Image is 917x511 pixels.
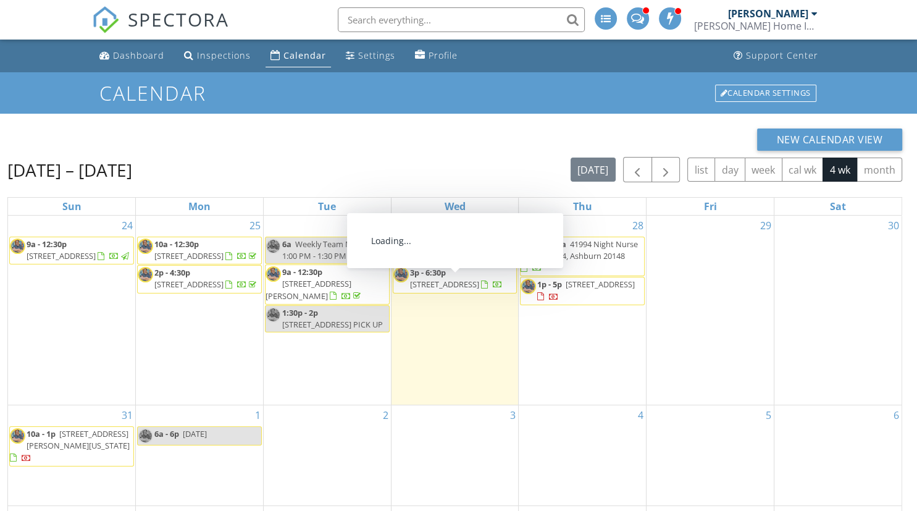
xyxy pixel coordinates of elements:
[746,49,818,61] div: Support Center
[758,216,774,235] a: Go to August 29, 2025
[316,198,338,215] a: Tuesday
[623,157,652,182] button: Previous
[186,198,213,215] a: Monday
[391,216,519,405] td: Go to August 27, 2025
[266,266,281,282] img: doug_horton.jpeg
[521,279,536,294] img: doug_horton.jpeg
[136,405,264,505] td: Go to September 1, 2025
[9,426,134,467] a: 10a - 1p [STREET_ADDRESS][PERSON_NAME][US_STATE]
[647,216,774,405] td: Go to August 29, 2025
[443,239,512,250] span: [STREET_ADDRESS]
[393,267,409,282] img: doug_horton.jpeg
[521,239,638,273] a: 8a - 11a 41994 Night Nurse Cir 3644, Ashburn 20148
[537,279,562,290] span: 1p - 5p
[537,239,638,261] span: 41994 Night Nurse Cir 3644, Ashburn 20148
[119,216,135,235] a: Go to August 24, 2025
[410,267,446,278] span: 3p - 6:30p
[566,279,635,290] span: [STREET_ADDRESS]
[266,278,351,301] span: [STREET_ADDRESS][PERSON_NAME]
[537,239,566,250] span: 8a - 11a
[647,405,774,505] td: Go to September 5, 2025
[137,265,262,293] a: 2p - 4:30p [STREET_ADDRESS]
[7,158,132,182] h2: [DATE] – [DATE]
[94,44,169,67] a: Dashboard
[99,82,817,104] h1: Calendar
[891,405,902,425] a: Go to September 6, 2025
[282,266,322,277] span: 9a - 12:30p
[715,85,816,102] div: Calendar Settings
[266,266,363,301] a: 9a - 12:30p [STREET_ADDRESS][PERSON_NAME]
[520,237,645,277] a: 8a - 11a 41994 Night Nurse Cir 3644, Ashburn 20148
[179,44,256,67] a: Inspections
[137,237,262,264] a: 10a - 12:30p [STREET_ADDRESS]
[138,239,153,254] img: doug_horton.jpeg
[429,49,458,61] div: Profile
[393,239,409,254] img: doug_horton.jpeg
[519,405,647,505] td: Go to September 4, 2025
[197,49,251,61] div: Inspections
[521,239,536,254] img: doug_horton.jpeg
[9,237,134,264] a: 9a - 12:30p [STREET_ADDRESS]
[154,279,224,290] span: [STREET_ADDRESS]
[393,265,517,293] a: 3p - 6:30p [STREET_ADDRESS]
[282,307,318,318] span: 1:30p - 2p
[701,198,719,215] a: Friday
[253,405,263,425] a: Go to September 1, 2025
[27,428,56,439] span: 10a - 1p
[635,405,646,425] a: Go to September 4, 2025
[508,405,518,425] a: Go to September 3, 2025
[266,239,281,254] img: doug_horton.jpeg
[113,49,164,61] div: Dashboard
[410,239,439,250] span: 10a - 1p
[154,250,224,261] span: [STREET_ADDRESS]
[266,307,281,323] img: doug_horton.jpeg
[283,49,326,61] div: Calendar
[265,264,390,305] a: 9a - 12:30p [STREET_ADDRESS][PERSON_NAME]
[27,239,67,250] span: 9a - 12:30p
[823,158,857,182] button: 4 wk
[410,239,512,261] a: 10a - 1p [STREET_ADDRESS]
[60,198,84,215] a: Sunday
[774,216,902,405] td: Go to August 30, 2025
[520,277,645,305] a: 1p - 5p [STREET_ADDRESS]
[10,239,25,254] img: doug_horton.jpeg
[92,6,119,33] img: The Best Home Inspection Software - Spectora
[119,405,135,425] a: Go to August 31, 2025
[138,428,153,444] img: doug_horton.jpeg
[729,44,823,67] a: Support Center
[774,405,902,505] td: Go to September 6, 2025
[183,428,207,439] span: [DATE]
[757,129,903,151] button: New Calendar View
[136,216,264,405] td: Go to August 25, 2025
[694,20,818,32] div: Lambert Home Inspections, LLC
[282,239,291,250] span: 6a
[154,428,179,439] span: 6a - 6p
[782,158,824,182] button: cal wk
[728,7,808,20] div: [PERSON_NAME]
[263,405,391,505] td: Go to September 2, 2025
[154,239,259,261] a: 10a - 12:30p [STREET_ADDRESS]
[714,83,818,103] a: Calendar Settings
[519,216,647,405] td: Go to August 28, 2025
[341,44,400,67] a: Settings
[138,267,153,282] img: doug_horton.jpeg
[380,405,391,425] a: Go to September 2, 2025
[745,158,782,182] button: week
[502,216,518,235] a: Go to August 27, 2025
[358,49,395,61] div: Settings
[10,428,130,463] a: 10a - 1p [STREET_ADDRESS][PERSON_NAME][US_STATE]
[375,216,391,235] a: Go to August 26, 2025
[154,267,190,278] span: 2p - 4:30p
[687,158,715,182] button: list
[410,267,503,290] a: 3p - 6:30p [STREET_ADDRESS]
[338,7,585,32] input: Search everything...
[651,157,680,182] button: Next
[128,6,229,32] span: SPECTORA
[8,405,136,505] td: Go to August 31, 2025
[282,319,383,330] span: [STREET_ADDRESS] PICK UP
[27,239,131,261] a: 9a - 12:30p [STREET_ADDRESS]
[154,239,199,250] span: 10a - 12:30p
[263,216,391,405] td: Go to August 26, 2025
[571,198,595,215] a: Thursday
[410,44,463,67] a: Profile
